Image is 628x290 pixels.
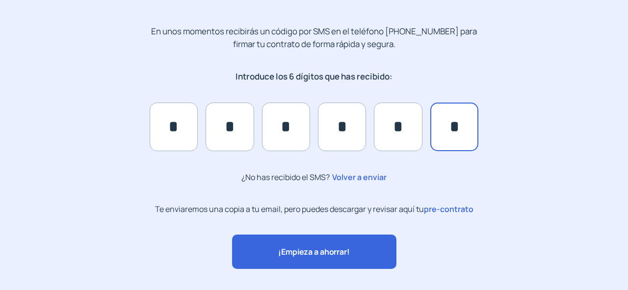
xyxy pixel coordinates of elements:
[143,70,486,83] p: Introduce los 6 dígitos que has recibido:
[143,25,486,51] p: En unos momentos recibirás un código por SMS en el teléfono [PHONE_NUMBER] para firmar tu contrat...
[232,235,396,269] button: ¡Empieza a ahorrar!
[424,204,473,214] span: pre-contrato
[241,171,387,184] p: ¿No has recibido el SMS?
[278,246,349,258] span: ¡Empieza a ahorrar!
[330,171,387,184] span: Volver a enviar
[155,204,473,215] p: Te enviaremos una copia a tu email, pero puedes descargar y revisar aquí tu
